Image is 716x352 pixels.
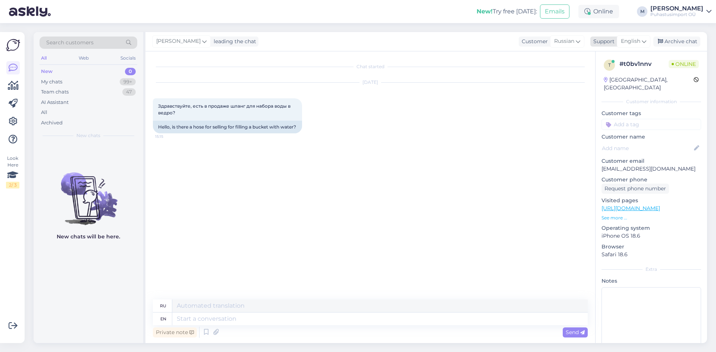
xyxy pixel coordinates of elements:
div: Archive chat [653,37,700,47]
b: New! [477,8,493,15]
p: Operating system [602,224,701,232]
div: 0 [125,68,136,75]
p: Customer name [602,133,701,141]
a: [URL][DOMAIN_NAME] [602,205,660,212]
p: Customer phone [602,176,701,184]
p: Safari 18.6 [602,251,701,259]
div: AI Assistant [41,99,69,106]
span: Search customers [46,39,94,47]
div: Socials [119,53,137,63]
div: leading the chat [211,38,256,45]
div: Team chats [41,88,69,96]
p: iPhone OS 18.6 [602,232,701,240]
p: Customer email [602,157,701,165]
img: Askly Logo [6,38,20,52]
span: English [621,37,640,45]
div: M [637,6,647,17]
div: Customer information [602,98,701,105]
span: t [608,62,611,68]
img: No chats [34,159,143,226]
div: Web [77,53,90,63]
p: New chats will be here. [57,233,120,241]
div: All [41,109,47,116]
div: [GEOGRAPHIC_DATA], [GEOGRAPHIC_DATA] [604,76,694,92]
div: ru [160,299,166,312]
div: Chat started [153,63,588,70]
div: Puhastusimport OÜ [650,12,703,18]
p: Notes [602,277,701,285]
div: Customer [519,38,548,45]
a: [PERSON_NAME]Puhastusimport OÜ [650,6,712,18]
div: 2 / 3 [6,182,19,188]
span: New chats [76,132,100,139]
p: Customer tags [602,110,701,117]
div: My chats [41,78,62,86]
div: Support [590,38,615,45]
p: Browser [602,243,701,251]
p: See more ... [602,215,701,221]
div: 47 [122,88,136,96]
div: Try free [DATE]: [477,7,537,16]
p: Visited pages [602,197,701,204]
div: Hello, is there a hose for selling for filling a bucket with water? [153,121,302,133]
div: 99+ [120,78,136,86]
div: [DATE] [153,79,588,86]
input: Add name [602,144,693,152]
input: Add a tag [602,119,701,130]
div: Look Here [6,155,19,188]
div: [PERSON_NAME] [650,6,703,12]
div: Online [578,5,619,18]
p: [EMAIL_ADDRESS][DOMAIN_NAME] [602,165,701,173]
span: Здравствуйте, есть в продаже шланг для набора воды в ведро? [158,103,292,115]
div: New [41,68,53,75]
span: Send [566,329,585,336]
div: Request phone number [602,184,669,194]
div: en [160,313,166,325]
span: [PERSON_NAME] [156,37,201,45]
span: Online [669,60,699,68]
span: 15:15 [155,134,183,139]
div: # t0bv1nnv [619,60,669,69]
div: Archived [41,119,63,127]
div: Extra [602,266,701,273]
div: Private note [153,327,197,337]
div: All [40,53,48,63]
span: Russian [554,37,574,45]
button: Emails [540,4,569,19]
